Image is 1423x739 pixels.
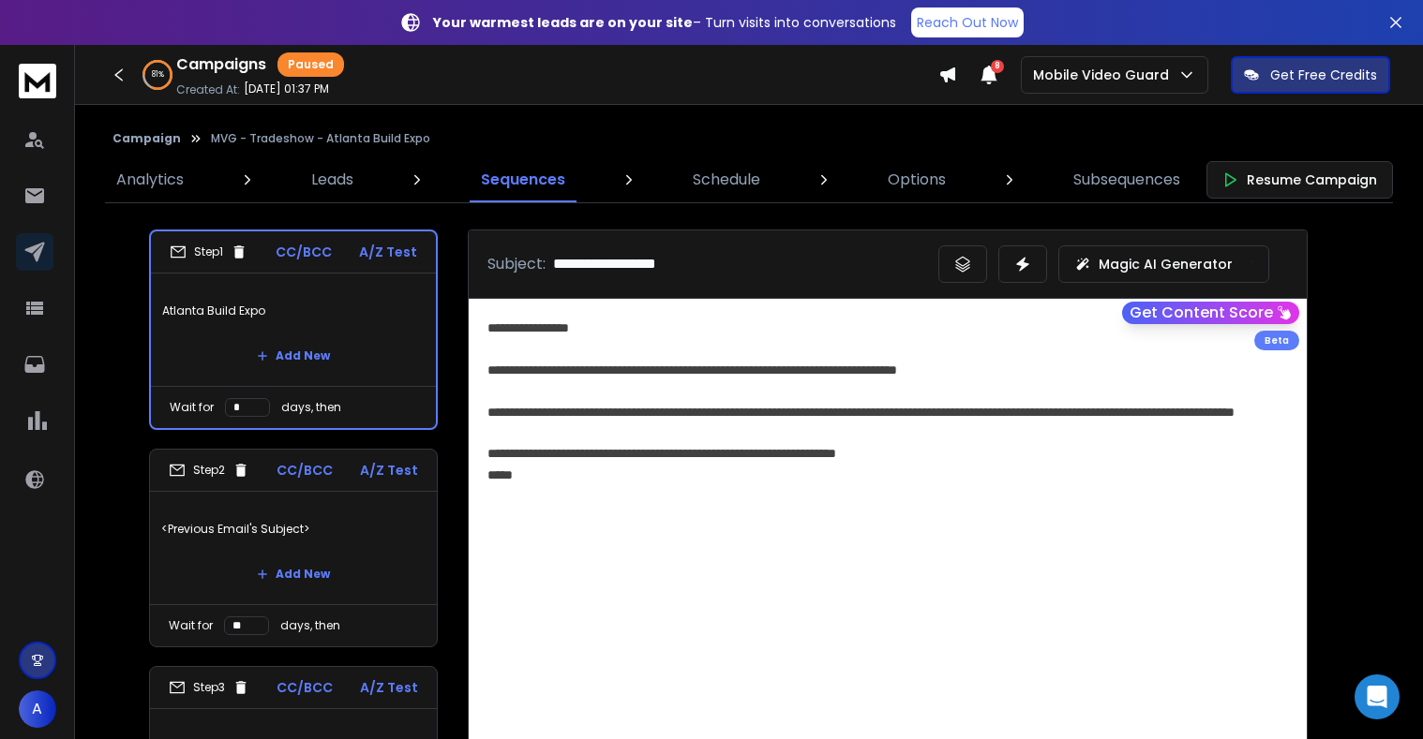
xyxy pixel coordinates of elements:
[487,253,546,275] p: Subject:
[1355,674,1400,719] div: Open Intercom Messenger
[1073,169,1180,191] p: Subsequences
[280,618,340,633] p: days, then
[693,169,760,191] p: Schedule
[1122,302,1299,324] button: Get Content Score
[19,690,56,728] button: A
[917,13,1018,32] p: Reach Out Now
[116,169,184,191] p: Analytics
[300,157,365,202] a: Leads
[161,503,426,555] p: <Previous Email's Subject>
[1254,331,1299,350] div: Beta
[170,400,214,415] p: Wait for
[470,157,577,202] a: Sequences
[360,678,418,697] p: A/Z Test
[176,82,240,97] p: Created At:
[1231,56,1390,94] button: Get Free Credits
[242,337,345,375] button: Add New
[1062,157,1191,202] a: Subsequences
[682,157,771,202] a: Schedule
[152,69,164,81] p: 81 %
[242,555,345,593] button: Add New
[276,243,332,261] p: CC/BCC
[162,285,425,337] p: Atlanta Build Expo
[169,679,249,696] div: Step 3
[170,244,247,260] div: Step 1
[433,13,896,32] p: – Turn visits into conversations
[433,13,693,32] strong: Your warmest leads are on your site
[481,169,565,191] p: Sequences
[149,449,438,647] li: Step2CC/BCCA/Z Test<Previous Email's Subject>Add NewWait fordays, then
[281,400,341,415] p: days, then
[1206,161,1393,199] button: Resume Campaign
[169,462,249,479] div: Step 2
[277,52,344,77] div: Paused
[991,60,1004,73] span: 8
[211,131,430,146] p: MVG - Tradeshow - Atlanta Build Expo
[1033,66,1176,84] p: Mobile Video Guard
[1099,255,1233,273] p: Magic AI Generator
[19,64,56,98] img: logo
[149,229,438,430] li: Step1CC/BCCA/Z TestAtlanta Build ExpoAdd NewWait fordays, then
[360,461,418,480] p: A/Z Test
[105,157,195,202] a: Analytics
[888,169,946,191] p: Options
[359,243,417,261] p: A/Z Test
[1270,66,1377,84] p: Get Free Credits
[277,678,333,697] p: CC/BCC
[277,461,333,480] p: CC/BCC
[176,53,266,76] h1: Campaigns
[1058,245,1269,283] button: Magic AI Generator
[169,618,213,633] p: Wait for
[244,81,329,96] p: [DATE] 01:37 PM
[311,169,353,191] p: Leads
[112,131,181,146] button: Campaign
[876,157,957,202] a: Options
[911,7,1024,37] a: Reach Out Now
